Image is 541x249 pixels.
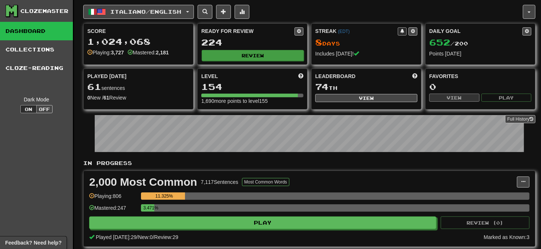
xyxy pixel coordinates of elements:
[87,49,124,56] div: Playing:
[505,115,535,123] a: Full History
[315,81,329,92] span: 74
[242,178,289,186] button: Most Common Words
[36,105,53,113] button: Off
[315,73,356,80] span: Leaderboard
[338,29,350,34] a: (EDT)
[20,105,37,113] button: On
[429,73,531,80] div: Favorites
[156,50,169,55] strong: 2,181
[89,216,436,229] button: Play
[315,94,417,102] button: View
[104,95,110,101] strong: 61
[201,82,303,91] div: 154
[481,94,532,102] button: Play
[201,73,218,80] span: Level
[87,95,90,101] strong: 0
[202,50,304,61] button: Review
[111,50,124,55] strong: 3,727
[111,9,182,15] span: Italiano / English
[154,234,178,240] span: Review: 29
[89,176,197,188] div: 2,000 Most Common
[89,192,137,205] div: Playing: 806
[6,96,67,103] div: Dark Mode
[315,27,398,35] div: Streak
[429,37,450,47] span: 652
[429,27,522,36] div: Daily Goal
[315,82,417,92] div: th
[87,82,189,92] div: sentences
[235,5,249,19] button: More stats
[429,50,531,57] div: Points [DATE]
[153,234,154,240] span: /
[137,234,138,240] span: /
[201,178,238,186] div: 7,117 Sentences
[5,239,61,246] span: Open feedback widget
[201,97,303,105] div: 1,690 more points to level 155
[128,49,169,56] div: Mastered:
[315,37,322,47] span: 8
[198,5,212,19] button: Search sentences
[216,5,231,19] button: Add sentence to collection
[484,233,530,241] div: Marked as Known: 3
[315,38,417,47] div: Day s
[89,204,137,216] div: Mastered: 247
[143,192,185,200] div: 11.325%
[87,94,189,101] div: New / Review
[87,37,189,46] div: 1,024,068
[138,234,153,240] span: New: 0
[429,94,480,102] button: View
[441,216,530,229] button: Review (0)
[96,234,137,240] span: Played [DATE]: 29
[201,27,295,35] div: Ready for Review
[83,5,194,19] button: Italiano/English
[429,82,531,91] div: 0
[87,73,127,80] span: Played [DATE]
[201,38,303,47] div: 224
[87,27,189,35] div: Score
[315,50,417,57] div: Includes [DATE]!
[412,73,417,80] span: This week in points, UTC
[143,204,154,212] div: 3.471%
[429,40,468,47] span: / 200
[20,7,68,15] div: Clozemaster
[83,159,535,167] p: In Progress
[87,81,101,92] span: 61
